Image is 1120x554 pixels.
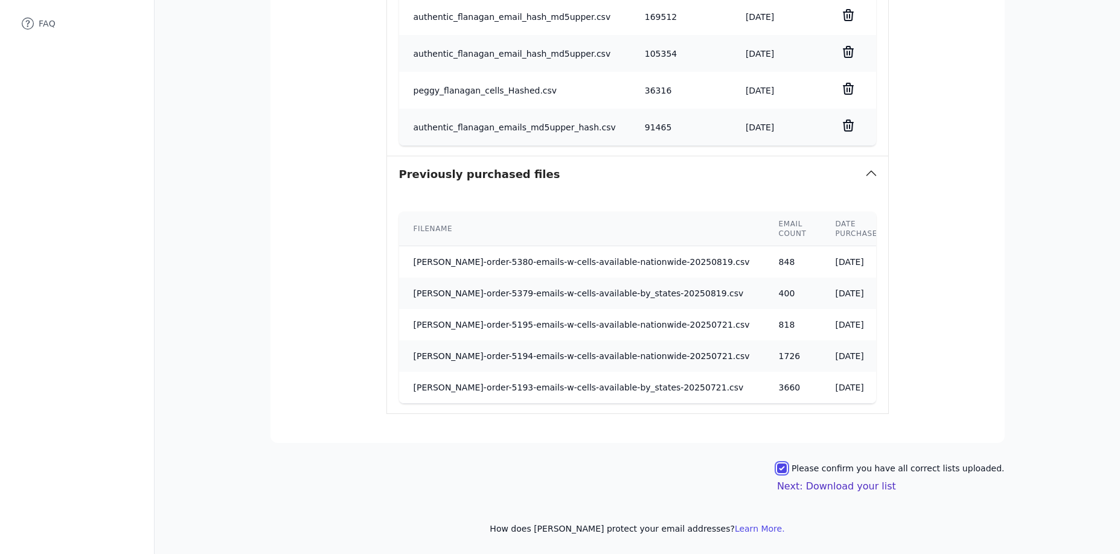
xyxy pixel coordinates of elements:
td: [DATE] [821,372,897,403]
h3: Previously purchased files [399,166,560,183]
td: authentic_flanagan_emails_md5upper_hash.csv [399,109,630,145]
label: Please confirm you have all correct lists uploaded. [792,462,1005,474]
p: How does [PERSON_NAME] protect your email addresses? [270,523,1005,535]
button: Learn More. [735,523,785,535]
td: [DATE] [731,72,817,109]
td: 818 [764,309,821,340]
td: peggy_flanagan_cells_Hashed.csv [399,72,630,109]
td: 848 [764,246,821,278]
th: Filename [399,212,764,246]
td: 105354 [630,35,731,72]
td: [DATE] [821,278,897,309]
th: Email count [764,212,821,246]
a: FAQ [10,10,144,37]
td: 1726 [764,340,821,372]
td: [DATE] [731,35,817,72]
td: [PERSON_NAME]-order-5379-emails-w-cells-available-by_states-20250819.csv [399,278,764,309]
td: 400 [764,278,821,309]
td: 36316 [630,72,731,109]
td: [PERSON_NAME]-order-5195-emails-w-cells-available-nationwide-20250721.csv [399,309,764,340]
button: Next: Download your list [777,479,896,494]
button: Previously purchased files [387,156,888,193]
th: Date purchased [821,212,897,246]
td: [PERSON_NAME]-order-5194-emails-w-cells-available-nationwide-20250721.csv [399,340,764,372]
td: [PERSON_NAME]-order-5193-emails-w-cells-available-by_states-20250721.csv [399,372,764,403]
td: 3660 [764,372,821,403]
span: FAQ [39,18,56,30]
td: 91465 [630,109,731,145]
td: [DATE] [731,109,817,145]
td: authentic_flanagan_email_hash_md5upper.csv [399,35,630,72]
td: [DATE] [821,246,897,278]
td: [PERSON_NAME]-order-5380-emails-w-cells-available-nationwide-20250819.csv [399,246,764,278]
td: [DATE] [821,340,897,372]
td: [DATE] [821,309,897,340]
